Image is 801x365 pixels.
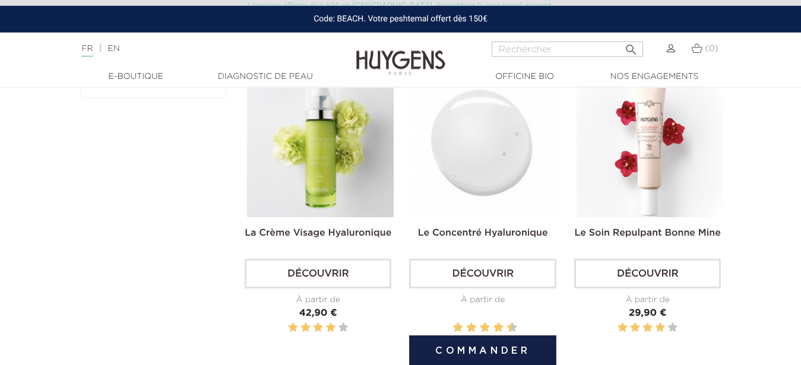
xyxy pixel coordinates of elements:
label: 2 [300,320,310,335]
label: 10 [509,320,515,335]
label: 8 [496,320,502,335]
a: Diagnostic de peau [206,71,325,83]
a: Le Soin Repulpant Bonne Mine [575,228,721,238]
label: 4 [326,320,335,335]
label: 4 [656,320,665,335]
div: À partir de [409,294,556,306]
a: EN [107,45,119,53]
a: La Crème Visage Hyaluronique [245,228,391,238]
img: Le Soin Repulpant Bonne Mine [577,71,723,217]
span: 42,90 € [299,309,337,318]
label: 9 [505,320,506,335]
img: La Crème Visage Hyaluronique [247,71,394,217]
div: À partir de [574,294,721,306]
img: Huygens [356,31,445,77]
label: 4 [468,320,474,335]
label: 1 [288,320,297,335]
a: Officine Bio [466,71,584,83]
div: À partir de [245,294,391,306]
a: FR [81,45,93,57]
a: Le Concentré Hyaluronique [418,228,548,238]
label: 1 [618,320,627,335]
label: 7 [491,320,493,335]
label: 3 [464,320,466,335]
a: E-Boutique [77,71,195,83]
span: (0) [705,45,718,53]
a: Découvrir [574,259,721,288]
a: Découvrir [245,259,391,288]
label: 2 [455,320,461,335]
i:  [624,39,638,53]
label: 5 [668,320,677,335]
label: 3 [643,320,653,335]
label: 1 [451,320,452,335]
span: 29,90 € [629,309,667,318]
label: 5 [477,320,479,335]
a: Découvrir [409,259,556,288]
label: 3 [314,320,323,335]
button:  [620,38,642,54]
div: | [75,42,325,56]
label: 2 [630,320,639,335]
label: 6 [482,320,488,335]
a: Nos engagements [595,71,714,83]
label: 5 [338,320,348,335]
input: Rechercher [492,42,643,57]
